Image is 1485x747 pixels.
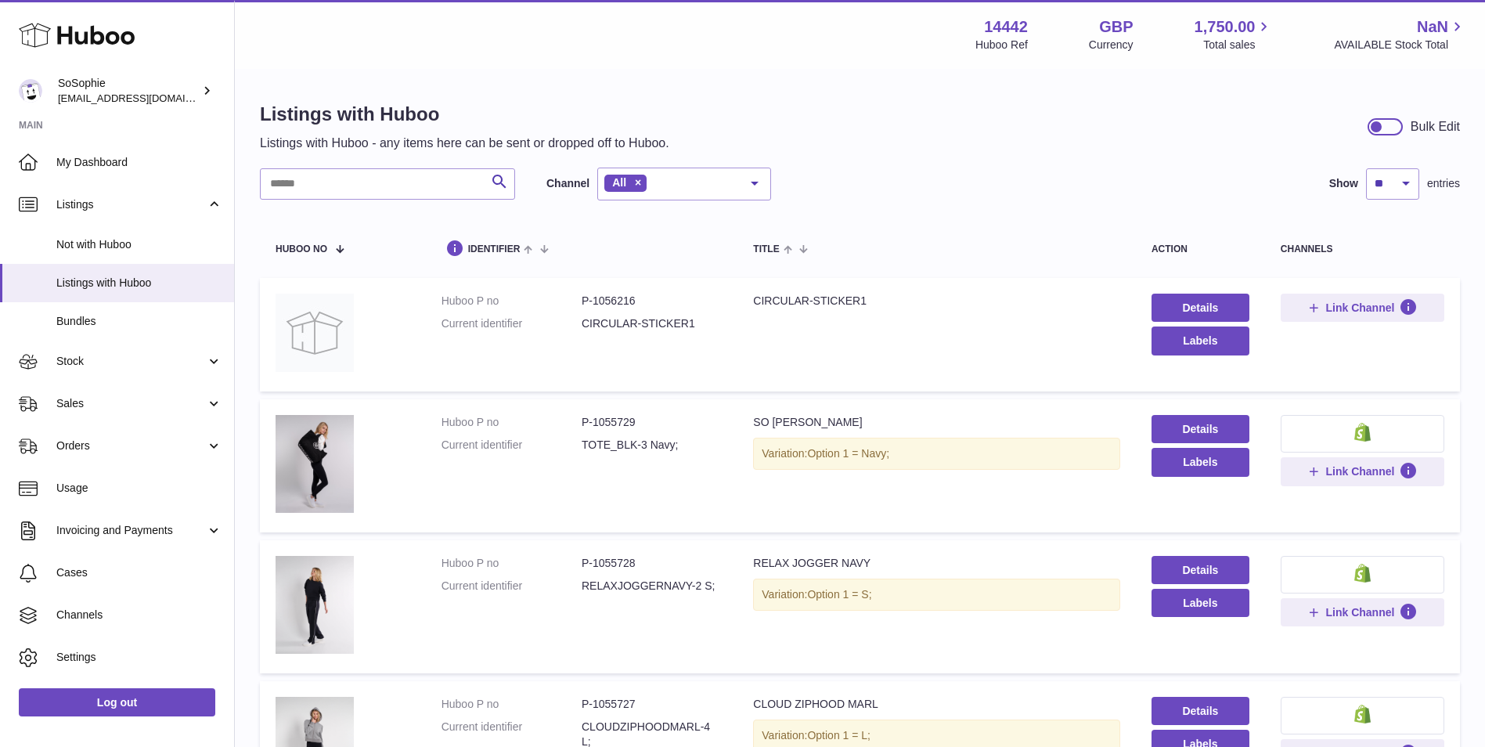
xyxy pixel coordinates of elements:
a: Details [1152,415,1249,443]
div: action [1152,244,1249,254]
span: Listings with Huboo [56,276,222,290]
span: Link Channel [1325,464,1394,478]
dt: Current identifier [442,316,582,331]
p: Listings with Huboo - any items here can be sent or dropped off to Huboo. [260,135,669,152]
span: Not with Huboo [56,237,222,252]
dd: TOTE_BLK-3 Navy; [582,438,722,453]
strong: GBP [1099,16,1133,38]
span: title [753,244,779,254]
span: identifier [468,244,521,254]
span: Cases [56,565,222,580]
dd: P-1055728 [582,556,722,571]
dd: RELAXJOGGERNAVY-2 S; [582,579,722,594]
span: Option 1 = S; [807,588,871,601]
div: Huboo Ref [975,38,1028,52]
dt: Huboo P no [442,294,582,309]
span: NaN [1417,16,1448,38]
span: Option 1 = Navy; [807,447,889,460]
a: Details [1152,294,1249,322]
dd: P-1056216 [582,294,722,309]
button: Labels [1152,327,1249,355]
div: CLOUD ZIPHOOD MARL [753,697,1120,712]
dt: Huboo P no [442,697,582,712]
div: Currency [1089,38,1134,52]
label: Channel [546,176,589,191]
div: RELAX JOGGER NAVY [753,556,1120,571]
span: Listings [56,197,206,212]
div: SoSophie [58,76,199,106]
img: internalAdmin-14442@internal.huboo.com [19,79,42,103]
span: Bundles [56,314,222,329]
a: Log out [19,688,215,716]
span: My Dashboard [56,155,222,170]
button: Labels [1152,589,1249,617]
button: Labels [1152,448,1249,476]
span: entries [1427,176,1460,191]
span: Total sales [1203,38,1273,52]
a: 1,750.00 Total sales [1195,16,1274,52]
span: Link Channel [1325,301,1394,315]
button: Link Channel [1281,598,1444,626]
span: AVAILABLE Stock Total [1334,38,1466,52]
dt: Huboo P no [442,556,582,571]
dt: Huboo P no [442,415,582,430]
dd: CIRCULAR-STICKER1 [582,316,722,331]
span: Sales [56,396,206,411]
span: Option 1 = L; [807,729,870,742]
label: Show [1329,176,1358,191]
span: [EMAIL_ADDRESS][DOMAIN_NAME] [58,92,230,104]
img: CIRCULAR-STICKER1 [276,294,354,372]
dd: P-1055729 [582,415,722,430]
span: Channels [56,608,222,622]
span: Stock [56,354,206,369]
a: Details [1152,697,1249,725]
a: Details [1152,556,1249,584]
span: Link Channel [1325,605,1394,619]
div: Variation: [753,438,1120,470]
span: Orders [56,438,206,453]
span: Invoicing and Payments [56,523,206,538]
img: shopify-small.png [1354,564,1371,583]
div: Variation: [753,579,1120,611]
img: shopify-small.png [1354,423,1371,442]
div: CIRCULAR-STICKER1 [753,294,1120,309]
span: Usage [56,481,222,496]
a: NaN AVAILABLE Stock Total [1334,16,1466,52]
dt: Current identifier [442,438,582,453]
div: SO [PERSON_NAME] [753,415,1120,430]
div: Bulk Edit [1411,118,1460,135]
div: channels [1281,244,1444,254]
span: Settings [56,650,222,665]
h1: Listings with Huboo [260,102,669,127]
img: RELAX JOGGER NAVY [276,556,354,654]
dt: Current identifier [442,579,582,594]
img: shopify-small.png [1354,705,1371,724]
span: Huboo no [276,244,327,254]
button: Link Channel [1281,294,1444,322]
span: 1,750.00 [1195,16,1256,38]
button: Link Channel [1281,457,1444,485]
strong: 14442 [984,16,1028,38]
img: SO SOPHIE TOTE BLACK [276,415,354,513]
dd: P-1055727 [582,697,722,712]
span: All [612,176,626,189]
